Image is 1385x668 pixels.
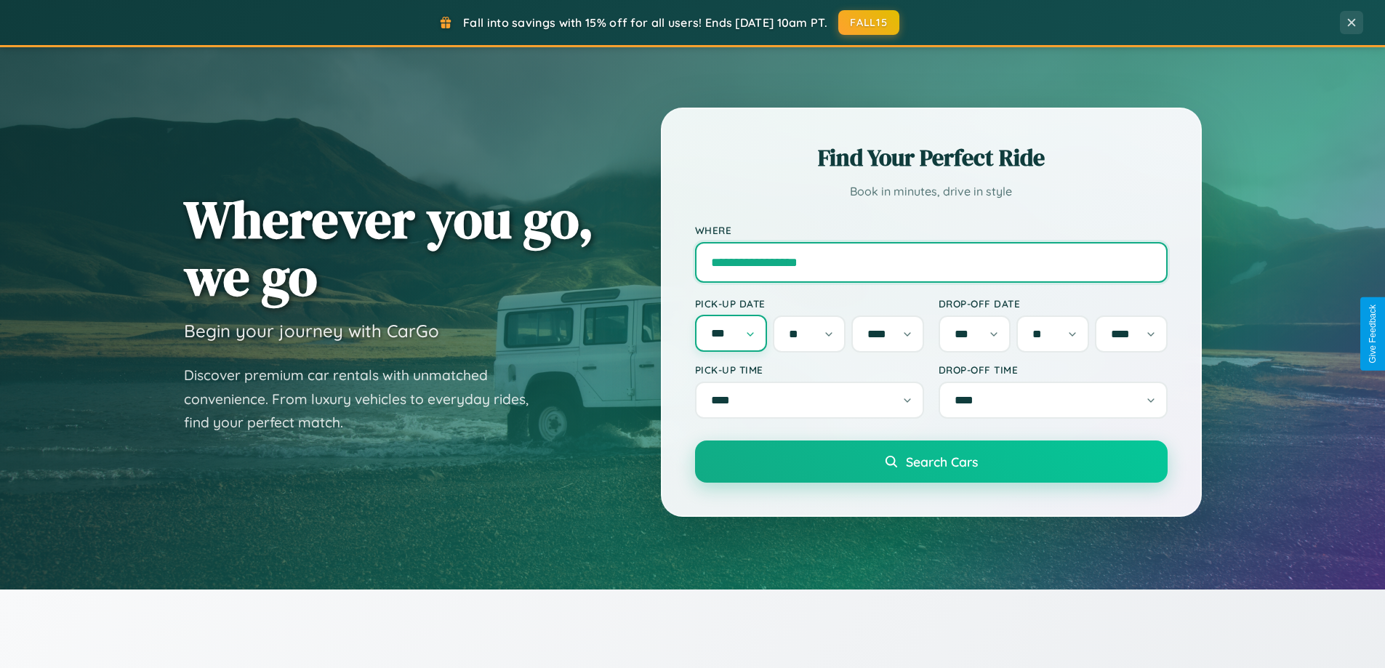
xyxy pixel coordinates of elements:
[695,181,1168,202] p: Book in minutes, drive in style
[838,10,899,35] button: FALL15
[695,440,1168,483] button: Search Cars
[939,363,1168,376] label: Drop-off Time
[184,363,547,435] p: Discover premium car rentals with unmatched convenience. From luxury vehicles to everyday rides, ...
[939,297,1168,310] label: Drop-off Date
[184,190,594,305] h1: Wherever you go, we go
[695,363,924,376] label: Pick-up Time
[695,224,1168,236] label: Where
[695,142,1168,174] h2: Find Your Perfect Ride
[1368,305,1378,363] div: Give Feedback
[906,454,978,470] span: Search Cars
[184,320,439,342] h3: Begin your journey with CarGo
[463,15,827,30] span: Fall into savings with 15% off for all users! Ends [DATE] 10am PT.
[695,297,924,310] label: Pick-up Date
